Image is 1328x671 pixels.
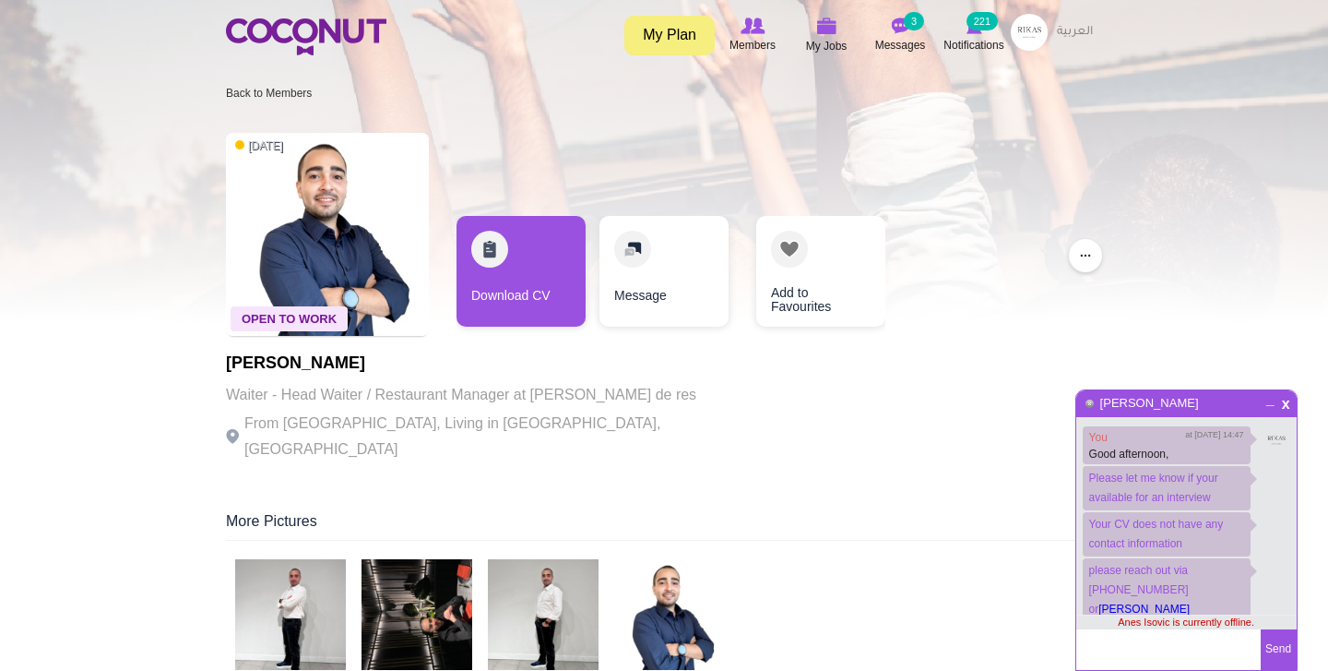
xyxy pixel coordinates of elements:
span: [DATE] [235,138,283,154]
span: Open To Work [231,306,348,331]
span: Members [729,36,776,54]
p: Good afternoon, [1089,447,1244,461]
p: please reach out via [PHONE_NUMBER] or [1083,558,1251,661]
a: Download CV [456,216,586,327]
a: [PERSON_NAME] [1099,396,1200,410]
p: Waiter - Head Waiter / Restaurant Manager at [PERSON_NAME] de res [226,382,733,408]
p: Your CV does not have any contact information [1083,512,1251,557]
a: Back to Members [226,87,312,100]
div: Anes Isovic is currently offline. [1076,615,1297,629]
a: Browse Members Members [716,14,789,56]
a: Add to Favourites [756,216,885,327]
p: From [GEOGRAPHIC_DATA], Living in [GEOGRAPHIC_DATA], [GEOGRAPHIC_DATA] [226,411,733,462]
span: Minimize [1263,393,1278,404]
p: Please let me know if your available for an interview [1083,466,1251,510]
a: العربية [1048,14,1102,51]
img: Notifications [966,18,982,34]
small: 221 [966,12,998,30]
button: Send [1261,629,1297,670]
img: Home [226,18,386,55]
a: You [1089,431,1108,444]
a: My Jobs My Jobs [789,14,863,57]
span: Notifications [943,36,1003,54]
a: Message [599,216,729,327]
div: More Pictures [226,511,1102,541]
a: Notifications Notifications 221 [937,14,1011,56]
div: 1 / 3 [456,216,586,336]
a: My Plan [624,16,715,55]
img: My Jobs [816,18,836,34]
a: Messages Messages 3 [863,14,937,56]
img: RIKAS_Logo-01.png [1263,426,1290,454]
h1: [PERSON_NAME] [226,354,733,373]
span: at [DATE] 14:47 [1185,429,1243,441]
a: [PERSON_NAME][EMAIL_ADDRESS][DOMAIN_NAME] [1089,603,1190,654]
button: ... [1069,239,1102,272]
div: 2 / 3 [599,216,729,336]
img: Messages [891,18,909,34]
span: Messages [875,36,926,54]
div: 3 / 3 [742,216,871,336]
span: My Jobs [806,37,848,55]
small: 3 [904,12,924,30]
img: Browse Members [741,18,765,34]
span: Close [1278,395,1294,409]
